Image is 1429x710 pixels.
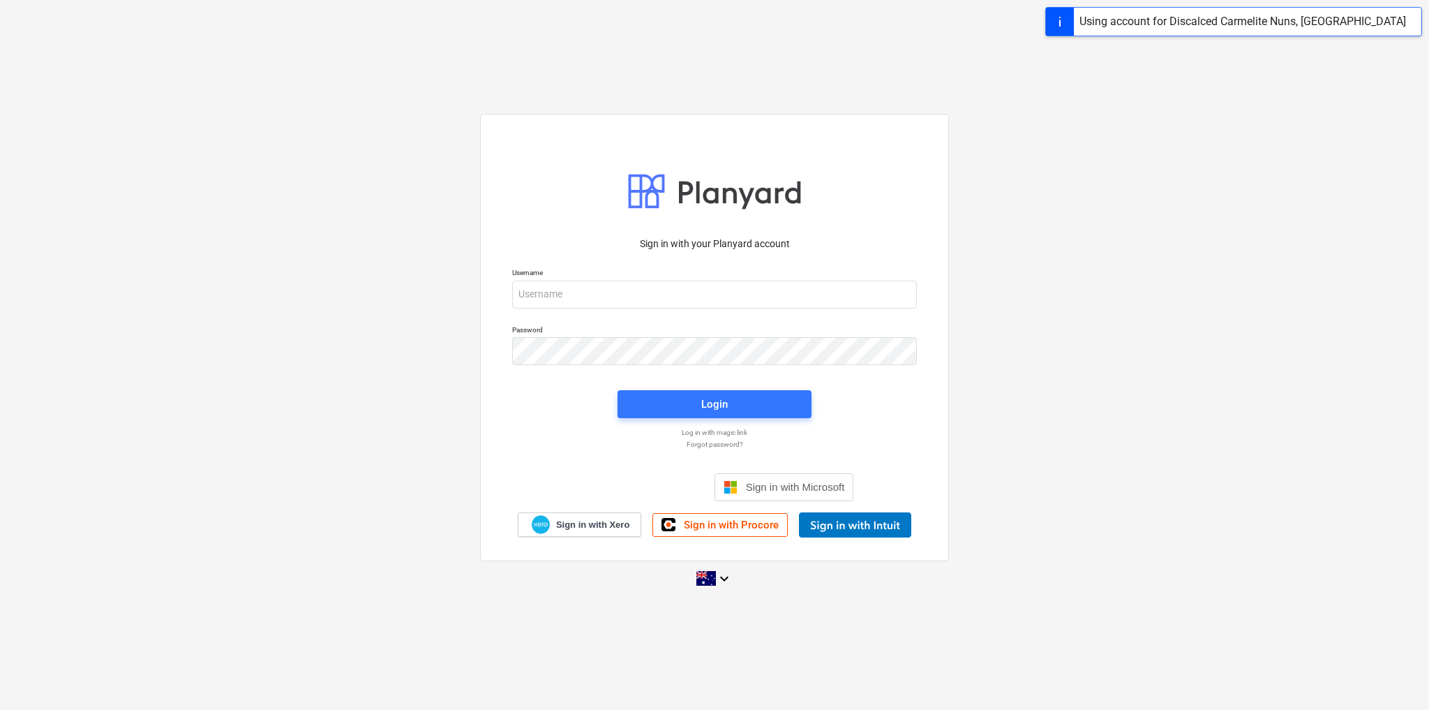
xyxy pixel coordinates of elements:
[505,428,924,437] a: Log in with magic link
[532,515,550,534] img: Xero logo
[701,395,728,413] div: Login
[716,570,733,587] i: keyboard_arrow_down
[512,325,917,337] p: Password
[512,281,917,309] input: Username
[746,481,845,493] span: Sign in with Microsoft
[618,390,811,418] button: Login
[505,440,924,449] a: Forgot password?
[684,519,779,531] span: Sign in with Procore
[518,512,642,537] a: Sign in with Xero
[724,480,738,494] img: Microsoft logo
[569,472,710,503] iframe: Sign in with Google Button
[512,237,917,251] p: Sign in with your Planyard account
[556,519,629,531] span: Sign in with Xero
[1079,13,1406,30] div: Using account for Discalced Carmelite Nuns, [GEOGRAPHIC_DATA]
[512,268,917,280] p: Username
[652,513,788,537] a: Sign in with Procore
